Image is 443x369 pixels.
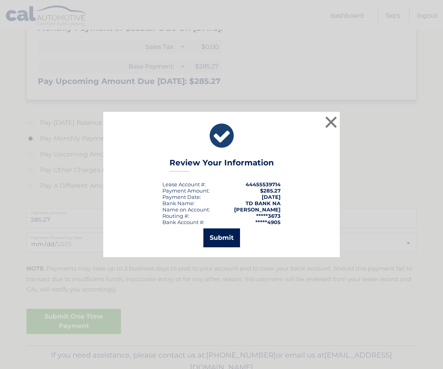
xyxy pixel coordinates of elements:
div: Lease Account #: [162,181,206,187]
strong: [PERSON_NAME] [234,206,281,213]
div: Name on Account: [162,206,210,213]
span: Payment Date [162,194,200,200]
span: $285.27 [260,187,281,194]
div: : [162,194,201,200]
strong: TD BANK NA [246,200,281,206]
button: Submit [203,228,240,247]
div: Bank Account #: [162,219,205,225]
div: Bank Name: [162,200,195,206]
div: Payment Amount: [162,187,210,194]
button: × [323,114,339,130]
strong: 44455539714 [246,181,281,187]
div: Routing #: [162,213,189,219]
h3: Review Your Information [169,158,274,172]
span: [DATE] [262,194,281,200]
